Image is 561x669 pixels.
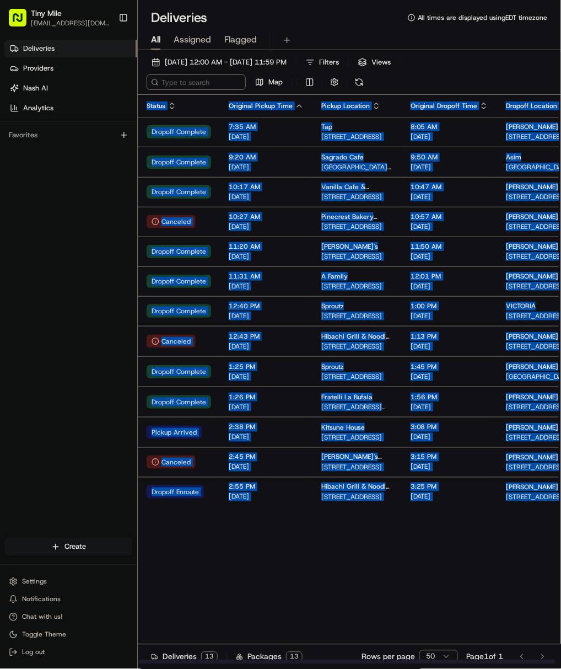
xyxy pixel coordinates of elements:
[229,132,304,141] span: [DATE]
[4,645,133,660] button: Log out
[229,483,304,491] span: 2:55 PM
[321,332,393,341] span: Hibachi Grill & Noodle Bar ([GEOGRAPHIC_DATA])
[187,108,201,121] button: Start new chat
[321,163,393,172] span: [GEOGRAPHIC_DATA][STREET_ADDRESS]
[22,577,47,586] span: Settings
[22,630,66,639] span: Toggle Theme
[286,652,303,662] div: 13
[321,302,344,311] span: Sproutz
[506,183,558,191] span: [PERSON_NAME]
[229,372,304,381] span: [DATE]
[506,122,558,131] span: [PERSON_NAME]
[321,212,393,221] span: Pinecrest Bakery ([GEOGRAPHIC_DATA])
[110,186,133,194] span: Pylon
[4,60,137,77] a: Providers
[147,215,196,228] button: Canceled
[229,463,304,472] span: [DATE]
[37,105,181,116] div: Start new chat
[506,242,558,251] span: [PERSON_NAME]
[147,335,196,348] button: Canceled
[411,433,488,442] span: [DATE]
[506,362,558,371] span: [PERSON_NAME]
[411,483,488,491] span: 3:25 PM
[229,332,304,341] span: 12:43 PM
[411,332,488,341] span: 1:13 PM
[229,433,304,442] span: [DATE]
[506,483,558,491] span: [PERSON_NAME]
[321,153,364,162] span: Sagrado Cafe
[411,362,488,371] span: 1:45 PM
[229,312,304,320] span: [DATE]
[201,652,218,662] div: 13
[11,105,31,125] img: 1736555255976-a54dd68f-1ca7-489b-9aae-adbdc363a1c4
[250,74,288,90] button: Map
[229,403,304,411] span: [DATE]
[89,154,181,174] a: 💻API Documentation
[319,57,339,67] span: Filters
[93,160,102,169] div: 💻
[411,372,488,381] span: [DATE]
[229,493,304,501] span: [DATE]
[31,19,110,28] button: [EMAIL_ADDRESS][DOMAIN_NAME]
[411,212,488,221] span: 10:57 AM
[411,242,488,251] span: 11:50 AM
[506,393,558,402] span: [PERSON_NAME]
[229,423,304,432] span: 2:38 PM
[506,212,558,221] span: [PERSON_NAME]
[229,342,304,351] span: [DATE]
[506,423,558,432] span: [PERSON_NAME]
[7,154,89,174] a: 📗Knowledge Base
[104,159,177,170] span: API Documentation
[11,11,33,33] img: Nash
[78,185,133,194] a: Powered byPylon
[4,126,133,144] div: Favorites
[22,648,45,657] span: Log out
[321,483,393,491] span: Hibachi Grill & Noodle Bar (Brickell)
[411,222,488,231] span: [DATE]
[4,4,114,31] button: Tiny Mile[EMAIL_ADDRESS][DOMAIN_NAME]
[467,651,504,662] div: Page 1 of 1
[229,122,304,131] span: 7:35 AM
[411,101,477,110] span: Original Dropoff Time
[165,57,287,67] span: [DATE] 12:00 AM - [DATE] 11:59 PM
[362,651,415,662] p: Rows per page
[371,57,391,67] span: Views
[151,9,207,26] h1: Deliveries
[147,456,196,469] button: Canceled
[151,651,218,662] div: Deliveries
[411,153,488,162] span: 9:50 AM
[147,101,165,110] span: Status
[224,33,257,46] span: Flagged
[411,302,488,311] span: 1:00 PM
[321,312,393,320] span: [STREET_ADDRESS]
[229,183,304,191] span: 10:17 AM
[321,183,393,191] span: Vanilla Cafe & Breakfast/Desserts
[229,252,304,261] span: [DATE]
[411,183,488,191] span: 10:47 AM
[506,153,521,162] span: Asim
[506,332,558,341] span: [PERSON_NAME]
[174,33,211,46] span: Assigned
[229,242,304,251] span: 11:20 AM
[353,55,396,70] button: Views
[229,453,304,462] span: 2:45 PM
[321,362,344,371] span: Sproutz
[11,160,20,169] div: 📗
[411,272,488,281] span: 12:01 PM
[23,44,55,53] span: Deliveries
[11,44,201,62] p: Welcome 👋
[321,282,393,291] span: [STREET_ADDRESS]
[411,312,488,320] span: [DATE]
[31,8,62,19] span: Tiny Mile
[411,192,488,201] span: [DATE]
[4,609,133,625] button: Chat with us!
[4,574,133,590] button: Settings
[321,393,373,402] span: Fratelli La Bufala
[229,272,304,281] span: 11:31 AM
[229,192,304,201] span: [DATE]
[321,132,393,141] span: [STREET_ADDRESS]
[411,493,488,501] span: [DATE]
